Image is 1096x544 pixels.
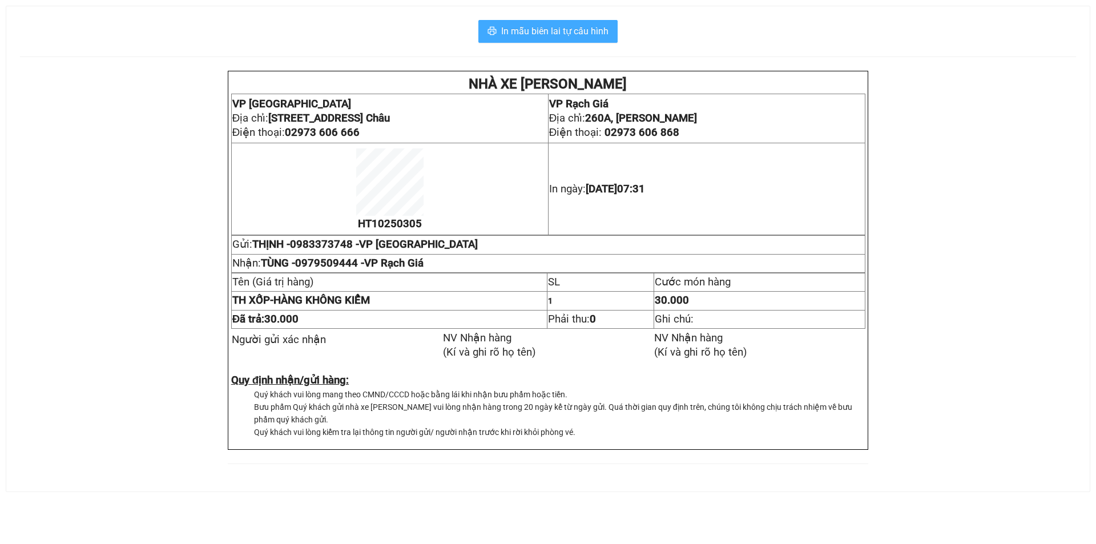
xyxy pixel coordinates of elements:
[443,346,536,358] span: (Kí và ghi rõ họ tên)
[268,112,390,124] strong: [STREET_ADDRESS] Châu
[254,401,865,426] li: Bưu phẩm Quý khách gửi nhà xe [PERSON_NAME] vui lòng nhận hàng trong 20 ngày kể từ ngày gửi. Quá ...
[617,183,645,195] span: 07:31
[654,332,723,344] span: NV Nhận hàng
[590,313,596,325] strong: 0
[232,238,478,251] span: Gửi:
[487,26,497,37] span: printer
[231,374,349,386] strong: Quy định nhận/gửi hàng:
[549,112,697,124] span: Địa chỉ:
[549,126,679,139] span: Điện thoại:
[549,183,645,195] span: In ngày:
[295,257,424,269] span: 0979509444 -
[548,276,560,288] span: SL
[232,313,299,325] span: Đã trả:
[232,98,351,110] span: VP [GEOGRAPHIC_DATA]
[364,257,424,269] span: VP Rạch Giá
[585,112,697,124] strong: 260A, [PERSON_NAME]
[655,313,694,325] span: Ghi chú:
[655,276,731,288] span: Cước món hàng
[358,217,422,230] span: HT10250305
[261,257,424,269] span: TÙNG -
[548,296,553,305] span: 1
[586,183,645,195] span: [DATE]
[232,294,273,307] span: -
[254,426,865,438] li: Quý khách vui lòng kiểm tra lại thông tin người gửi/ người nhận trước khi rời khỏi phòng vé.
[232,257,424,269] span: Nhận:
[232,294,270,307] span: TH XỐP
[285,126,360,139] span: 02973 606 666
[478,20,618,43] button: printerIn mẫu biên lai tự cấu hình
[469,76,627,92] strong: NHÀ XE [PERSON_NAME]
[501,24,609,38] span: In mẫu biên lai tự cấu hình
[232,333,326,346] span: Người gửi xác nhận
[655,294,689,307] span: 30.000
[232,126,360,139] span: Điện thoại:
[549,98,609,110] span: VP Rạch Giá
[290,238,478,251] span: 0983373748 -
[252,238,478,251] span: THỊNH -
[232,276,314,288] span: Tên (Giá trị hàng)
[254,388,865,401] li: Quý khách vui lòng mang theo CMND/CCCD hoặc bằng lái khi nhận bưu phẩm hoặc tiền.
[232,294,370,307] strong: HÀNG KHÔNG KIỂM
[232,112,390,124] span: Địa chỉ:
[605,126,679,139] span: 02973 606 868
[548,313,596,325] span: Phải thu:
[264,313,299,325] span: 30.000
[359,238,478,251] span: VP [GEOGRAPHIC_DATA]
[443,332,511,344] span: NV Nhận hàng
[654,346,747,358] span: (Kí và ghi rõ họ tên)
